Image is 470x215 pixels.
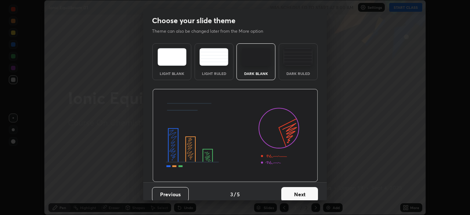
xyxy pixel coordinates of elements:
h4: 5 [237,190,240,198]
img: lightRuledTheme.5fabf969.svg [199,48,228,66]
p: Theme can also be changed later from the More option [152,28,271,35]
div: Dark Blank [241,72,271,75]
h2: Choose your slide theme [152,16,235,25]
button: Previous [152,187,189,202]
img: lightTheme.e5ed3b09.svg [158,48,187,66]
div: Light Blank [157,72,187,75]
div: Light Ruled [199,72,229,75]
img: darkTheme.f0cc69e5.svg [242,48,271,66]
h4: / [234,190,236,198]
button: Next [281,187,318,202]
img: darkRuledTheme.de295e13.svg [283,48,312,66]
img: darkThemeBanner.d06ce4a2.svg [152,89,318,182]
div: Dark Ruled [283,72,313,75]
h4: 3 [230,190,233,198]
